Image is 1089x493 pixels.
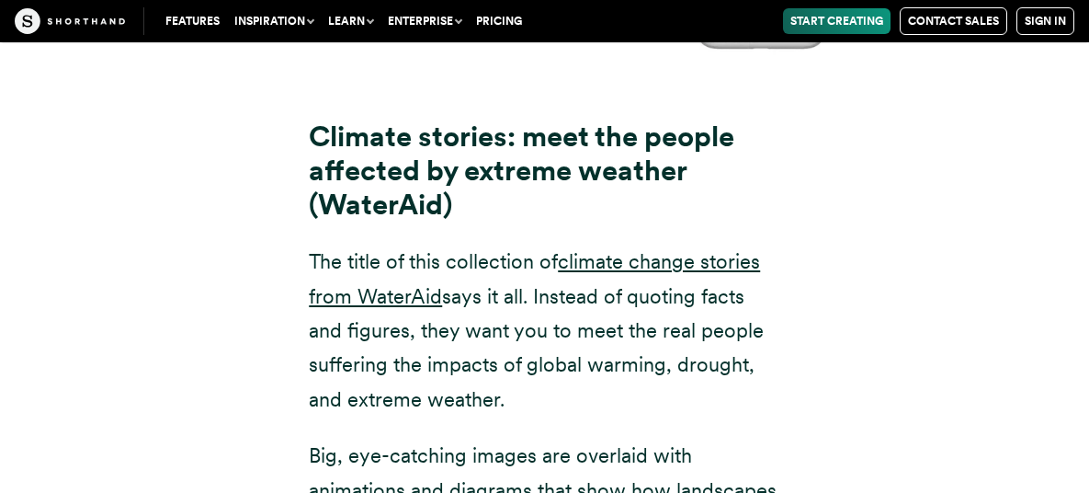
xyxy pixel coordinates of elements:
a: climate change stories from WaterAid [309,249,760,307]
a: Features [158,8,227,34]
strong: Climate stories: meet the people affected by extreme weather (WaterAid) [309,120,734,222]
button: Enterprise [380,8,469,34]
img: The Craft [15,8,125,34]
a: Pricing [469,8,529,34]
button: Inspiration [227,8,321,34]
a: Start Creating [783,8,890,34]
button: Learn [321,8,380,34]
a: Sign in [1016,7,1074,35]
a: Contact Sales [900,7,1007,35]
p: The title of this collection of says it all. Instead of quoting facts and figures, they want you ... [309,245,780,417]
